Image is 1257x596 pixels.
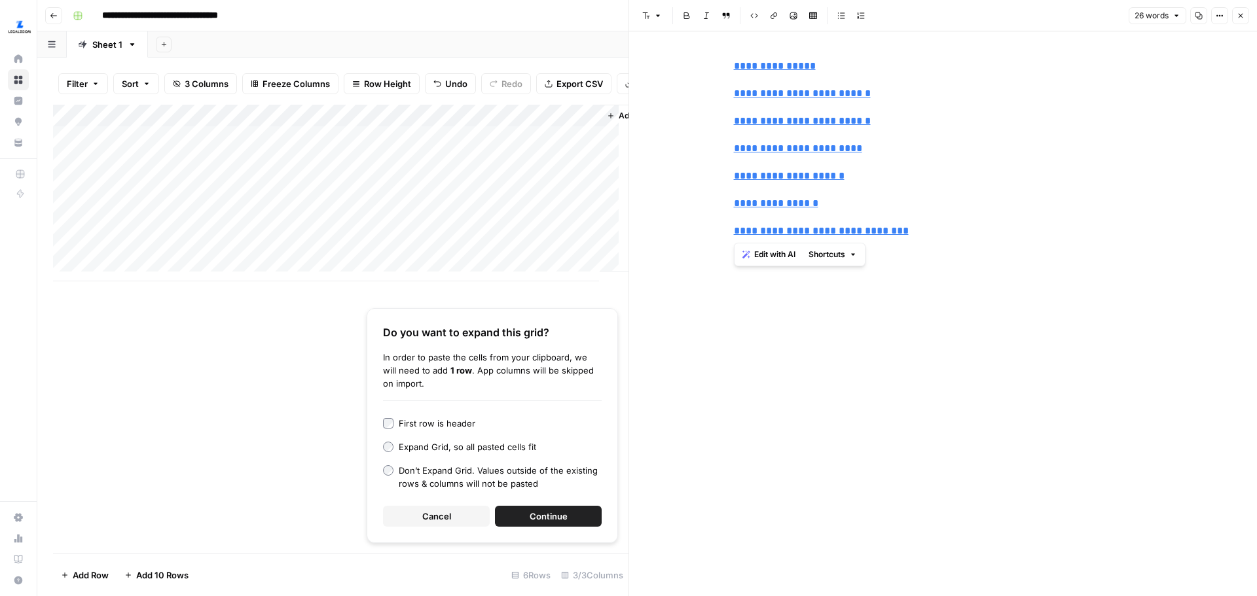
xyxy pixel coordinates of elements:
span: Freeze Columns [263,77,330,90]
button: Add Column [602,107,670,124]
a: Usage [8,528,29,549]
span: Sort [122,77,139,90]
div: Do you want to expand this grid? [383,324,602,340]
button: 3 Columns [164,73,237,94]
button: Filter [58,73,108,94]
span: 3 Columns [185,77,228,90]
a: Sheet 1 [67,31,148,58]
div: Expand Grid, so all pasted cells fit [399,440,536,453]
span: Add Column [619,110,665,122]
span: 26 words [1135,10,1169,22]
span: Add Row [73,569,109,582]
span: Row Height [364,77,411,90]
div: Don’t Expand Grid. Values outside of the existing rows & columns will not be pasted [399,464,602,490]
button: Freeze Columns [242,73,338,94]
span: Add 10 Rows [136,569,189,582]
b: 1 row [450,365,472,376]
span: Filter [67,77,88,90]
div: 6 Rows [506,565,556,586]
button: Cancel [383,506,490,527]
div: In order to paste the cells from your clipboard, we will need to add . App columns will be skippe... [383,351,602,390]
span: Cancel [422,510,451,523]
a: Settings [8,507,29,528]
a: Browse [8,69,29,90]
input: First row is header [383,418,393,429]
a: Opportunities [8,111,29,132]
button: Workspace: LegalZoom [8,10,29,43]
button: Row Height [344,73,420,94]
a: Insights [8,90,29,111]
button: Redo [481,73,531,94]
input: Expand Grid, so all pasted cells fit [383,442,393,452]
button: Sort [113,73,159,94]
a: Home [8,48,29,69]
span: Redo [501,77,522,90]
span: Edit with AI [754,249,795,260]
button: Export CSV [536,73,611,94]
img: LegalZoom Logo [8,15,31,39]
button: Continue [495,506,602,527]
button: Add Row [53,565,117,586]
div: 3/3 Columns [556,565,628,586]
button: Shortcuts [803,246,862,263]
span: Shortcuts [809,249,845,260]
div: Sheet 1 [92,38,122,51]
button: Add 10 Rows [117,565,196,586]
input: Don’t Expand Grid. Values outside of the existing rows & columns will not be pasted [383,465,393,476]
span: Undo [445,77,467,90]
button: Undo [425,73,476,94]
span: Continue [530,510,568,523]
button: Edit with AI [737,246,801,263]
button: Help + Support [8,570,29,591]
a: Learning Hub [8,549,29,570]
a: Your Data [8,132,29,153]
span: Export CSV [556,77,603,90]
div: First row is header [399,417,475,430]
button: 26 words [1129,7,1186,24]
